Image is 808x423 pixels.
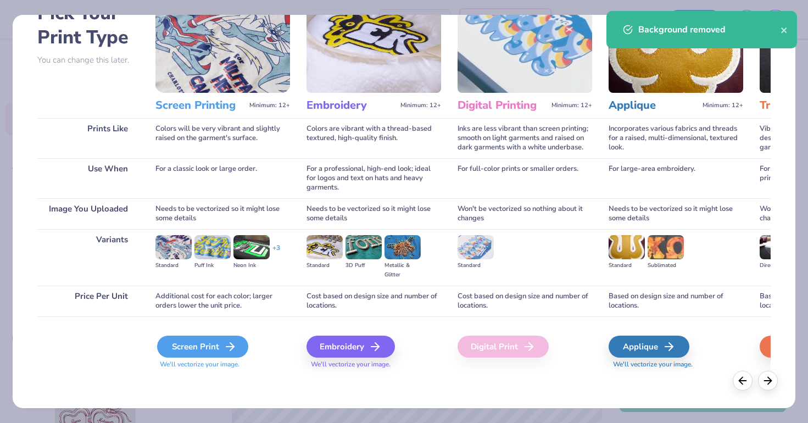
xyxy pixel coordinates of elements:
div: Needs to be vectorized so it might lose some details [307,198,441,229]
div: Background removed [638,23,781,36]
div: 3D Puff [346,261,382,270]
span: Minimum: 12+ [400,102,441,109]
img: Direct-to-film [760,235,796,259]
div: Colors will be very vibrant and slightly raised on the garment's surface. [155,118,290,158]
span: Minimum: 12+ [249,102,290,109]
div: Standard [609,261,645,270]
span: Minimum: 12+ [703,102,743,109]
div: Sublimated [648,261,684,270]
img: Standard [307,235,343,259]
h2: Pick Your Print Type [37,1,139,49]
div: Standard [155,261,192,270]
p: You can change this later. [37,55,139,65]
div: Embroidery [307,336,395,358]
div: Prints Like [37,118,139,158]
div: Image You Uploaded [37,198,139,229]
img: Puff Ink [194,235,231,259]
div: Needs to be vectorized so it might lose some details [155,198,290,229]
img: Sublimated [648,235,684,259]
div: Digital Print [458,336,549,358]
div: Applique [609,336,689,358]
div: + 3 [272,243,280,262]
div: Screen Print [157,336,248,358]
div: Neon Ink [233,261,270,270]
div: Inks are less vibrant than screen printing; smooth on light garments and raised on dark garments ... [458,118,592,158]
img: Standard [458,235,494,259]
h3: Applique [609,98,698,113]
h3: Screen Printing [155,98,245,113]
span: Minimum: 12+ [551,102,592,109]
div: For full-color prints or smaller orders. [458,158,592,198]
div: Price Per Unit [37,286,139,316]
div: Cost based on design size and number of locations. [458,286,592,316]
img: Neon Ink [233,235,270,259]
div: Based on design size and number of locations. [609,286,743,316]
div: Direct-to-film [760,261,796,270]
span: We'll vectorize your image. [155,360,290,369]
div: For large-area embroidery. [609,158,743,198]
div: Cost based on design size and number of locations. [307,286,441,316]
h3: Digital Printing [458,98,547,113]
div: For a classic look or large order. [155,158,290,198]
div: Metallic & Glitter [385,261,421,280]
span: We'll vectorize your image. [307,360,441,369]
div: Puff Ink [194,261,231,270]
span: We'll vectorize your image. [609,360,743,369]
div: Incorporates various fabrics and threads for a raised, multi-dimensional, textured look. [609,118,743,158]
img: Metallic & Glitter [385,235,421,259]
div: Standard [458,261,494,270]
img: 3D Puff [346,235,382,259]
div: Use When [37,158,139,198]
img: Standard [155,235,192,259]
div: Variants [37,229,139,286]
div: Needs to be vectorized so it might lose some details [609,198,743,229]
button: close [781,23,788,36]
div: Won't be vectorized so nothing about it changes [458,198,592,229]
div: Standard [307,261,343,270]
div: For a professional, high-end look; ideal for logos and text on hats and heavy garments. [307,158,441,198]
div: Colors are vibrant with a thread-based textured, high-quality finish. [307,118,441,158]
div: Additional cost for each color; larger orders lower the unit price. [155,286,290,316]
img: Standard [609,235,645,259]
h3: Embroidery [307,98,396,113]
